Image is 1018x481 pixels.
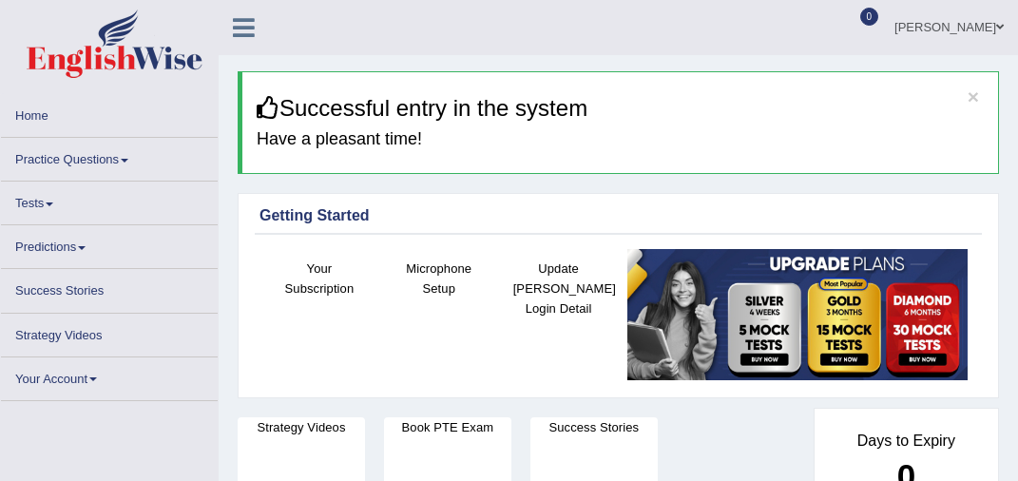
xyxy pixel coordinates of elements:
h4: Days to Expiry [836,433,977,450]
a: Success Stories [1,269,218,306]
h4: Success Stories [530,417,658,437]
a: Predictions [1,225,218,262]
button: × [968,87,979,106]
h4: Have a pleasant time! [257,130,984,149]
a: Your Account [1,357,218,394]
div: Getting Started [259,204,977,227]
h3: Successful entry in the system [257,96,984,121]
a: Practice Questions [1,138,218,175]
h4: Your Subscription [269,259,370,298]
h4: Book PTE Exam [384,417,511,437]
h4: Strategy Videos [238,417,365,437]
a: Tests [1,182,218,219]
a: Strategy Videos [1,314,218,351]
img: small5.jpg [627,249,968,380]
h4: Microphone Setup [389,259,490,298]
span: 0 [860,8,879,26]
h4: Update [PERSON_NAME] Login Detail [509,259,609,318]
a: Home [1,94,218,131]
